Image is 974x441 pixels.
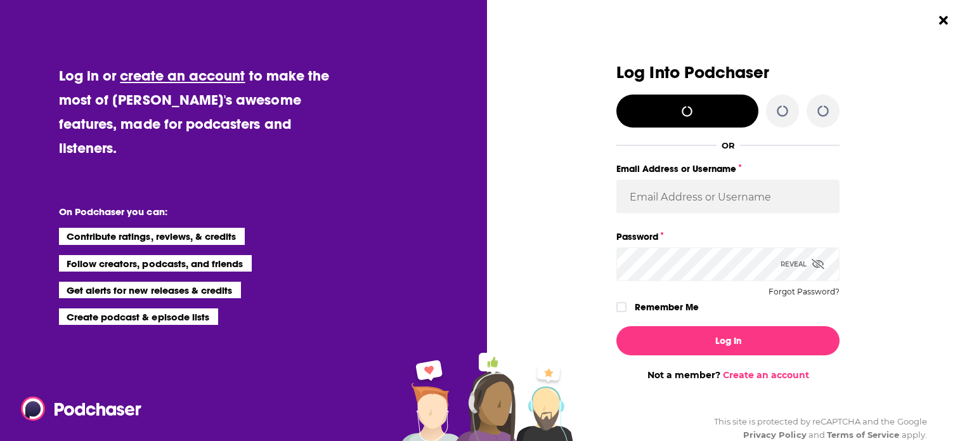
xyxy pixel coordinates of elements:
[781,247,824,281] div: Reveal
[616,228,840,245] label: Password
[21,397,143,421] img: Podchaser - Follow, Share and Rate Podcasts
[827,430,900,440] a: Terms of Service
[743,430,807,440] a: Privacy Policy
[616,369,840,381] div: Not a member?
[616,180,840,214] input: Email Address or Username
[616,161,840,177] label: Email Address or Username
[120,67,245,84] a: create an account
[59,255,252,272] li: Follow creators, podcasts, and friends
[59,228,245,244] li: Contribute ratings, reviews, & credits
[616,326,840,355] button: Log In
[59,206,313,218] li: On Podchaser you can:
[59,308,218,325] li: Create podcast & episode lists
[616,63,840,82] h3: Log Into Podchaser
[722,140,735,150] div: OR
[769,287,840,296] button: Forgot Password?
[635,299,699,315] label: Remember Me
[59,282,241,298] li: Get alerts for new releases & credits
[932,8,956,32] button: Close Button
[723,369,809,381] a: Create an account
[21,397,133,421] a: Podchaser - Follow, Share and Rate Podcasts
